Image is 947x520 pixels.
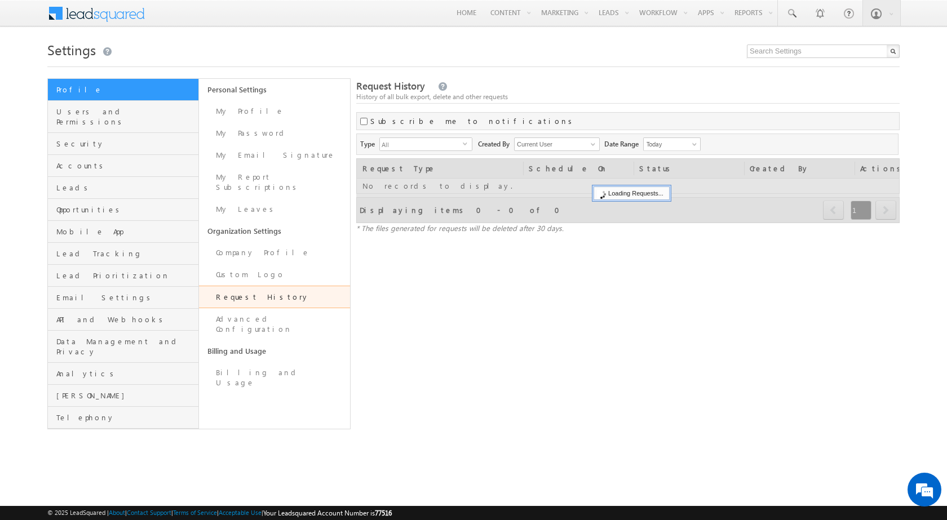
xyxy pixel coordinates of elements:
a: Data Management and Privacy [48,331,198,363]
div: Loading Requests... [594,186,670,200]
a: Opportunities [48,199,198,221]
span: Mobile App [56,226,196,237]
span: Type [360,137,379,149]
a: Request History [199,286,350,308]
span: Accounts [56,161,196,171]
span: Users and Permissions [56,106,196,127]
a: Company Profile [199,242,350,264]
a: Billing and Usage [199,362,350,394]
a: My Report Subscriptions [199,166,350,198]
span: Today [644,139,697,149]
span: Leads [56,183,196,193]
input: Type to Search [514,137,600,151]
span: Email Settings [56,292,196,303]
a: Billing and Usage [199,340,350,362]
a: Analytics [48,363,198,385]
span: * The files generated for requests will be deleted after 30 days. [356,223,564,233]
a: Advanced Configuration [199,308,350,340]
a: My Profile [199,100,350,122]
a: Personal Settings [199,79,350,100]
a: [PERSON_NAME] [48,385,198,407]
a: Contact Support [127,509,171,516]
a: Show All Items [585,139,599,150]
a: Users and Permissions [48,101,198,133]
span: Lead Prioritization [56,270,196,281]
span: © 2025 LeadSquared | | | | | [47,508,392,518]
div: All [379,137,472,151]
span: Created By [478,137,514,149]
input: Search Settings [747,45,900,58]
a: My Leaves [199,198,350,220]
a: My Email Signature [199,144,350,166]
a: Organization Settings [199,220,350,242]
span: Date Range [604,137,643,149]
span: Request History [356,79,425,92]
a: Acceptable Use [219,509,262,516]
a: API and Webhooks [48,309,198,331]
a: Accounts [48,155,198,177]
a: Lead Prioritization [48,265,198,287]
a: Custom Logo [199,264,350,286]
span: Analytics [56,368,196,379]
span: Your Leadsquared Account Number is [263,509,392,517]
span: select [463,141,472,146]
div: History of all bulk export, delete and other requests [356,92,900,102]
span: Profile [56,85,196,95]
span: Security [56,139,196,149]
a: Profile [48,79,198,101]
span: All [380,138,463,150]
a: Today [643,137,701,151]
span: Opportunities [56,205,196,215]
a: Telephony [48,407,198,429]
span: Settings [47,41,96,59]
a: Email Settings [48,287,198,309]
a: Terms of Service [173,509,217,516]
label: Subscribe me to notifications [370,116,576,126]
span: Lead Tracking [56,248,196,259]
span: 77516 [375,509,392,517]
a: Leads [48,177,198,199]
span: Data Management and Privacy [56,336,196,357]
a: My Password [199,122,350,144]
span: [PERSON_NAME] [56,390,196,401]
a: Mobile App [48,221,198,243]
a: About [109,509,125,516]
a: Security [48,133,198,155]
span: API and Webhooks [56,314,196,325]
span: Telephony [56,412,196,423]
a: Lead Tracking [48,243,198,265]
